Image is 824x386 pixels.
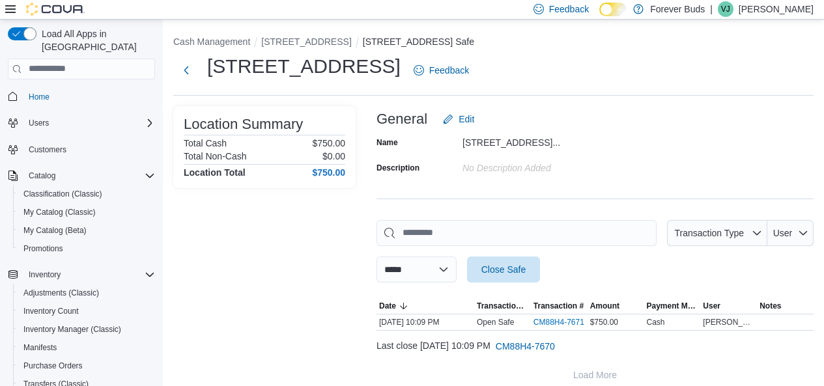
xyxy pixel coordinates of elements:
a: Promotions [18,241,68,256]
button: Transaction Type [667,220,767,246]
h1: [STREET_ADDRESS] [207,53,401,79]
a: Inventory Count [18,303,84,319]
span: VJ [721,1,730,17]
button: [STREET_ADDRESS] [261,36,351,47]
a: Adjustments (Classic) [18,285,104,301]
button: User [700,298,757,314]
a: Manifests [18,340,62,355]
input: This is a search bar. As you type, the results lower in the page will automatically filter. [376,220,657,246]
p: Forever Buds [650,1,705,17]
span: Load All Apps in [GEOGRAPHIC_DATA] [36,27,155,53]
button: Adjustments (Classic) [13,284,160,302]
div: [DATE] 10:09 PM [376,314,474,330]
span: Transaction Type [674,228,744,238]
a: CM88H4-7671External link [533,317,595,327]
span: Manifests [23,342,57,353]
button: Promotions [13,240,160,258]
div: Cash [646,317,664,327]
span: User [773,228,793,238]
span: Users [23,115,155,131]
button: Manifests [13,338,160,357]
button: Customers [3,140,160,159]
button: Users [3,114,160,132]
span: Adjustments (Classic) [18,285,155,301]
span: Dark Mode [599,16,600,17]
a: My Catalog (Classic) [18,204,101,220]
span: Customers [29,145,66,155]
span: Catalog [29,171,55,181]
a: Feedback [408,57,474,83]
span: Purchase Orders [23,361,83,371]
button: My Catalog (Classic) [13,203,160,221]
button: Users [23,115,54,131]
span: My Catalog (Beta) [23,225,87,236]
div: Last close [DATE] 10:09 PM [376,333,814,359]
div: No Description added [462,158,637,173]
h4: $750.00 [312,167,345,178]
span: Manifests [18,340,155,355]
button: Notes [757,298,814,314]
span: Edit [459,113,474,126]
span: Amount [590,301,619,311]
p: $750.00 [312,138,345,148]
div: [STREET_ADDRESS]... [462,132,637,148]
h4: Location Total [184,167,246,178]
span: $750.00 [590,317,618,327]
span: Inventory Manager (Classic) [18,322,155,337]
a: Classification (Classic) [18,186,107,202]
span: Inventory Count [18,303,155,319]
span: Transaction # [533,301,584,311]
span: Inventory Manager (Classic) [23,324,121,335]
h6: Total Non-Cash [184,151,247,161]
button: Purchase Orders [13,357,160,375]
span: Promotions [18,241,155,256]
svg: External link [587,318,595,326]
button: Transaction # [531,298,588,314]
label: Name [376,137,398,148]
p: $0.00 [322,151,345,161]
span: Feedback [549,3,589,16]
button: [STREET_ADDRESS] Safe [363,36,474,47]
button: Transaction Type [474,298,531,314]
a: Purchase Orders [18,358,88,374]
button: Cash Management [173,36,250,47]
button: Inventory [3,266,160,284]
span: Home [23,89,155,105]
nav: An example of EuiBreadcrumbs [173,35,814,51]
span: User [703,301,720,311]
span: Feedback [429,64,469,77]
span: Home [29,92,50,102]
button: Catalog [3,167,160,185]
input: Dark Mode [599,3,627,16]
span: CM88H4-7670 [496,340,555,353]
button: Close Safe [467,256,540,283]
span: Notes [760,301,781,311]
span: Inventory [23,267,155,283]
button: Catalog [23,168,61,184]
p: | [710,1,713,17]
span: Transaction Type [477,301,528,311]
span: [PERSON_NAME] [703,317,754,327]
h3: General [376,111,427,127]
button: Edit [438,106,479,132]
p: Open Safe [477,317,514,327]
div: Vish Joshi [718,1,733,17]
span: Promotions [23,243,63,254]
a: Inventory Manager (Classic) [18,322,126,337]
span: Users [29,118,49,128]
h3: Location Summary [184,117,303,132]
button: Inventory Count [13,302,160,320]
span: Adjustments (Classic) [23,288,99,298]
label: Description [376,163,419,173]
span: My Catalog (Beta) [18,223,155,238]
span: My Catalog (Classic) [23,207,96,217]
button: User [767,220,814,246]
span: Classification (Classic) [18,186,155,202]
button: Amount [588,298,644,314]
button: CM88H4-7670 [490,333,560,359]
img: Cova [26,3,85,16]
span: Date [379,301,396,311]
button: Payment Methods [644,298,700,314]
a: My Catalog (Beta) [18,223,92,238]
span: Payment Methods [646,301,698,311]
